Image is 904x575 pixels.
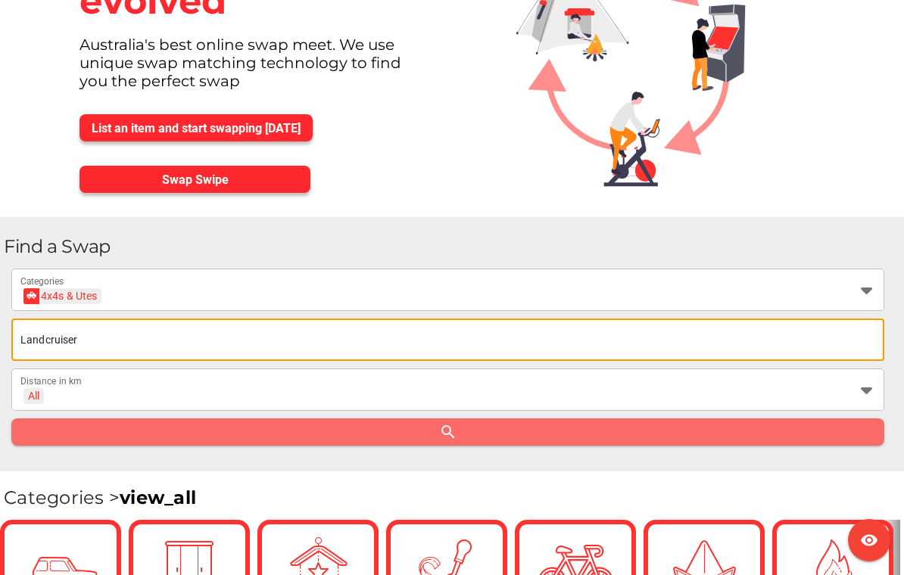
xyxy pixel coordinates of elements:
[28,288,98,304] div: 4x4s & Utes
[4,235,892,257] h1: Find a Swap
[439,423,457,441] i: search
[20,319,875,361] input: I am looking for ...
[28,389,39,402] div: All
[79,114,313,141] button: List an item and start swapping [DATE]
[92,121,301,135] span: List an item and start swapping [DATE]
[67,36,443,102] div: Australia's best online swap meet. We use unique swap matching technology to find you the perfect...
[4,486,196,508] span: Categories >
[79,166,310,193] button: Swap Swipe
[860,531,878,549] i: visibility
[162,172,229,187] span: Swap Swipe
[120,486,196,508] a: view_all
